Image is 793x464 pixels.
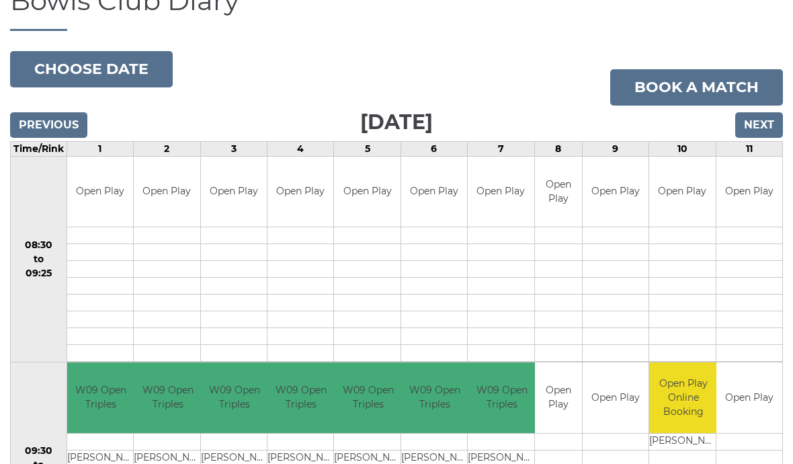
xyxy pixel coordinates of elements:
[649,433,717,450] td: [PERSON_NAME]
[583,362,649,433] td: Open Play
[468,141,534,156] td: 7
[267,141,333,156] td: 4
[10,112,87,138] input: Previous
[735,112,783,138] input: Next
[610,69,783,106] a: Book a match
[11,141,67,156] td: Time/Rink
[582,141,649,156] td: 9
[716,157,782,227] td: Open Play
[334,362,402,433] td: W09 Open Triples
[468,362,536,433] td: W09 Open Triples
[649,141,716,156] td: 10
[67,157,133,227] td: Open Play
[134,141,200,156] td: 2
[535,157,582,227] td: Open Play
[134,362,202,433] td: W09 Open Triples
[67,141,133,156] td: 1
[649,362,717,433] td: Open Play Online Booking
[649,157,715,227] td: Open Play
[134,157,200,227] td: Open Play
[401,141,467,156] td: 6
[401,362,469,433] td: W09 Open Triples
[468,157,534,227] td: Open Play
[11,156,67,362] td: 08:30 to 09:25
[535,362,582,433] td: Open Play
[201,362,269,433] td: W09 Open Triples
[200,141,267,156] td: 3
[334,141,401,156] td: 5
[534,141,582,156] td: 8
[334,157,400,227] td: Open Play
[401,157,467,227] td: Open Play
[267,157,333,227] td: Open Play
[716,141,782,156] td: 11
[267,362,335,433] td: W09 Open Triples
[201,157,267,227] td: Open Play
[716,362,782,433] td: Open Play
[67,362,135,433] td: W09 Open Triples
[10,51,173,87] button: Choose date
[583,157,649,227] td: Open Play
